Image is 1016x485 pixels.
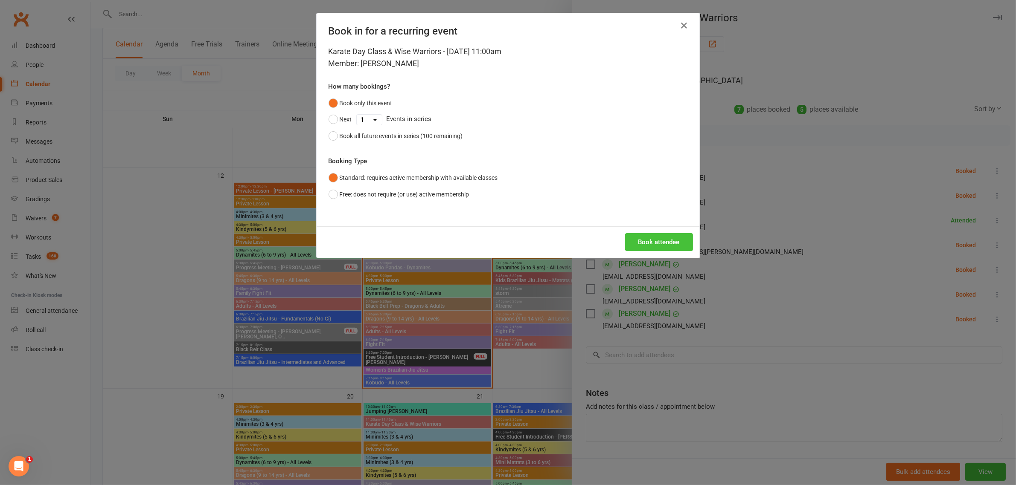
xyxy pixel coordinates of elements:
button: Book all future events in series (100 remaining) [329,128,463,144]
button: Book attendee [625,233,693,251]
div: Events in series [329,111,688,127]
button: Standard: requires active membership with available classes [329,170,498,186]
div: Karate Day Class & Wise Warriors - [DATE] 11:00am Member: [PERSON_NAME] [329,46,688,69]
span: 1 [26,456,33,463]
button: Close [678,19,691,32]
button: Free: does not require (or use) active membership [329,186,469,202]
button: Next [329,111,352,127]
iframe: Intercom live chat [9,456,29,476]
button: Book only this event [329,95,393,111]
label: Booking Type [329,156,367,166]
label: How many bookings? [329,81,390,92]
h4: Book in for a recurring event [329,25,688,37]
div: Book all future events in series (100 remaining) [340,131,463,141]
